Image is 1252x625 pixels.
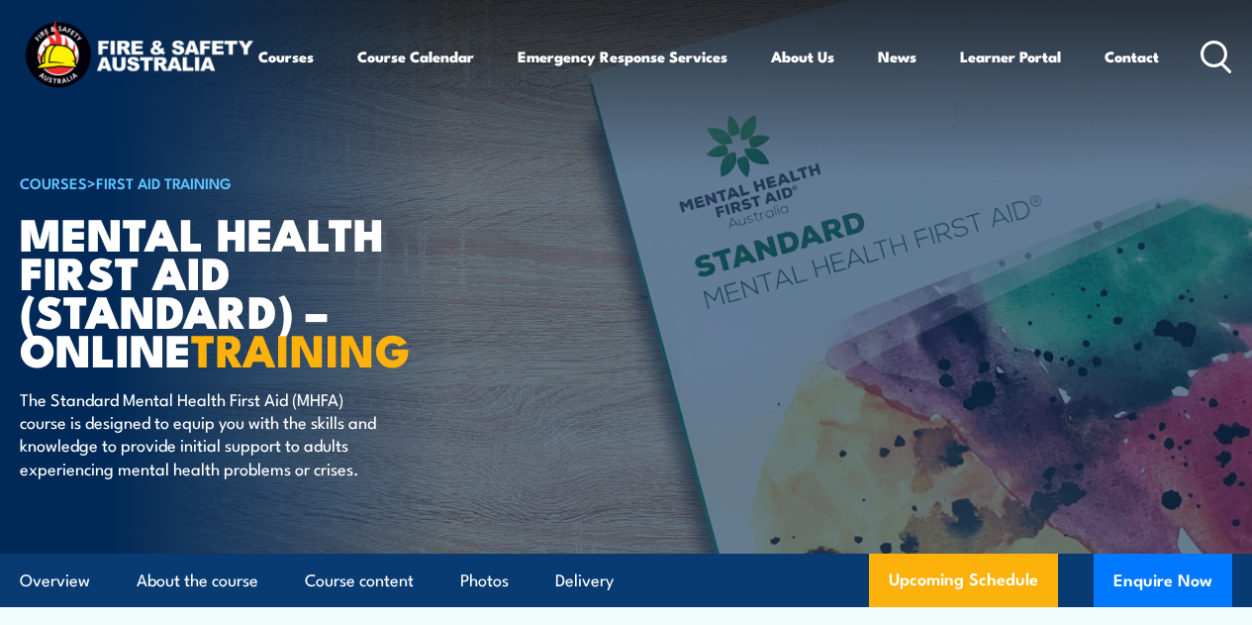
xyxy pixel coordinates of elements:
[518,33,727,80] a: Emergency Response Services
[878,33,916,80] a: News
[1105,33,1159,80] a: Contact
[258,33,314,80] a: Courses
[960,33,1061,80] a: Learner Portal
[555,555,614,607] a: Delivery
[20,171,87,193] a: COURSES
[869,554,1058,607] a: Upcoming Schedule
[460,555,509,607] a: Photos
[137,555,258,607] a: About the course
[357,33,474,80] a: Course Calendar
[20,170,509,194] h6: >
[20,213,509,368] h1: Mental Health First Aid (Standard) – Online
[771,33,834,80] a: About Us
[1094,554,1232,607] button: Enquire Now
[20,387,381,480] p: The Standard Mental Health First Aid (MHFA) course is designed to equip you with the skills and k...
[96,171,232,193] a: First Aid Training
[191,314,411,382] strong: TRAINING
[20,555,90,607] a: Overview
[305,555,414,607] a: Course content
